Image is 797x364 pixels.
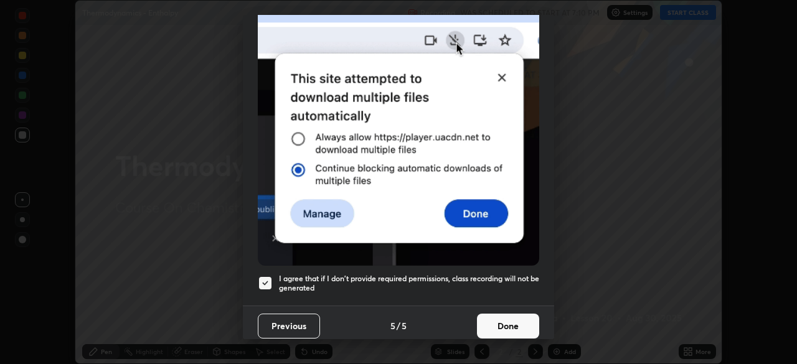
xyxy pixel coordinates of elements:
h4: / [397,319,400,332]
button: Done [477,314,539,338]
h4: 5 [402,319,407,332]
h4: 5 [390,319,395,332]
button: Previous [258,314,320,338]
h5: I agree that if I don't provide required permissions, class recording will not be generated [279,274,539,293]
